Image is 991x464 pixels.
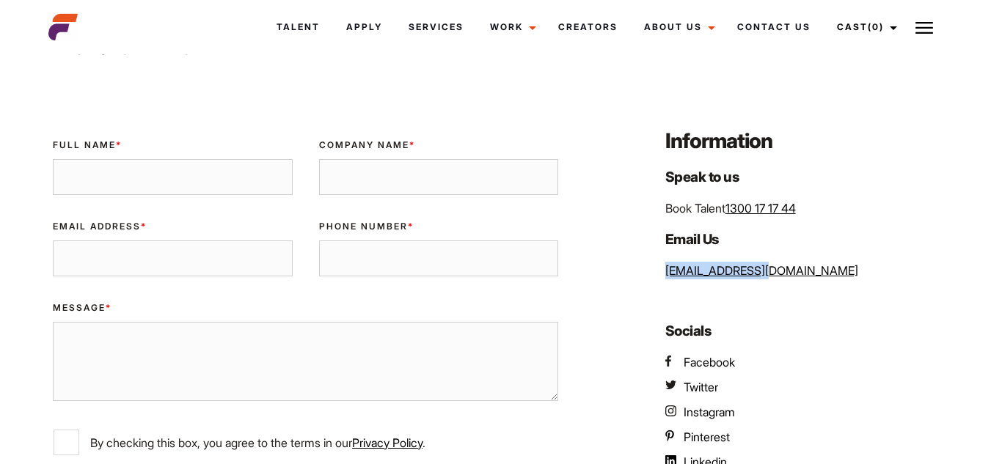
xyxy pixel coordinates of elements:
label: Email Address [53,220,293,233]
p: Book Talent [665,199,943,217]
a: AEFM Instagram [665,403,735,421]
a: Work [477,7,545,47]
span: Facebook [684,355,735,369]
h4: Speak to us [665,166,943,188]
span: Twitter [684,380,718,394]
a: 1300 17 17 44 [725,201,796,216]
h3: Information [665,127,943,155]
img: cropped-aefm-brand-fav-22-square.png [48,12,78,42]
label: By checking this box, you agree to the terms in our . [54,430,557,455]
h4: Email Us [665,229,943,250]
span: Instagram [684,405,735,419]
input: By checking this box, you agree to the terms in ourPrivacy Policy. [54,430,79,455]
label: Phone Number [319,220,559,233]
h4: Socials [665,320,943,342]
a: AEFM Facebook [665,353,735,371]
label: Full Name [53,139,293,152]
a: Contact Us [724,7,824,47]
a: Cast(0) [824,7,906,47]
label: Company Name [319,139,559,152]
a: [EMAIL_ADDRESS][DOMAIN_NAME] [665,263,858,278]
label: Message [53,301,558,314]
a: About Us [631,7,724,47]
a: Privacy Policy [352,435,423,450]
a: AEFM Twitter [665,378,718,396]
a: AEFM Pinterest [665,428,730,446]
img: Burger icon [915,19,933,37]
span: Pinterest [684,430,730,444]
span: (0) [868,21,884,32]
a: Apply [333,7,395,47]
a: Services [395,7,477,47]
a: Talent [263,7,333,47]
a: Creators [545,7,631,47]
